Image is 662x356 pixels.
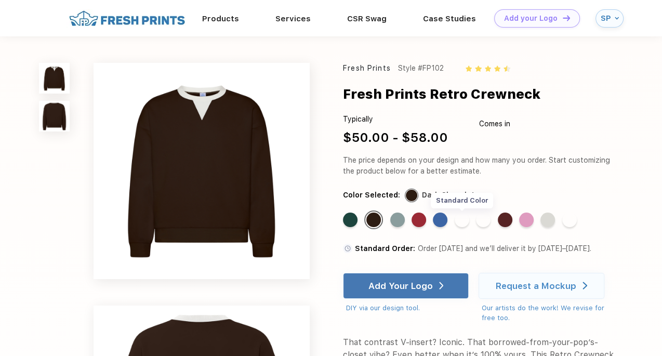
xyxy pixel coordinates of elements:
[563,15,570,21] img: DT
[504,65,510,72] img: half_yellow_star.svg
[422,190,479,201] div: Dark Chocolate
[540,213,555,227] div: Ash Grey
[601,14,612,23] div: SP
[343,190,400,201] div: Color Selected:
[455,213,469,227] div: Navy
[504,14,558,23] div: Add your Logo
[343,114,448,125] div: Typically
[466,65,472,72] img: yellow_star.svg
[366,213,381,227] div: Dark Chocolate
[343,213,358,227] div: Green
[343,244,352,253] img: standard order
[343,84,540,104] div: Fresh Prints Retro Crewneck
[498,213,512,227] div: Burgundy
[519,213,534,227] div: Pink
[202,14,239,23] a: Products
[479,114,510,134] div: Comes in
[355,244,415,253] span: Standard Order:
[582,282,587,289] img: white arrow
[346,303,469,313] div: DIY via our design tool.
[494,65,500,72] img: yellow_star.svg
[39,101,70,131] img: func=resize&h=100
[496,281,576,291] div: Request a Mockup
[343,63,391,74] div: Fresh Prints
[368,281,433,291] div: Add Your Logo
[433,213,447,227] div: Denim Blue
[343,128,448,147] div: $50.00 - $58.00
[66,9,188,28] img: fo%20logo%202.webp
[398,63,444,74] div: Style #FP102
[39,63,70,94] img: func=resize&h=100
[439,282,444,289] img: white arrow
[390,213,405,227] div: Slate Blue
[482,303,614,323] div: Our artists do the work! We revise for free too.
[418,244,591,253] span: Order [DATE] and we’ll deliver it by [DATE]–[DATE].
[412,213,426,227] div: Cherry
[343,155,614,177] div: The price depends on your design and how many you order. Start customizing the product below for ...
[475,65,481,72] img: yellow_star.svg
[94,63,310,279] img: func=resize&h=640
[347,14,387,23] a: CSR Swag
[562,213,577,227] div: White
[485,65,491,72] img: yellow_star.svg
[615,16,619,20] img: arrow_down_blue.svg
[275,14,311,23] a: Services
[476,213,491,227] div: Ash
